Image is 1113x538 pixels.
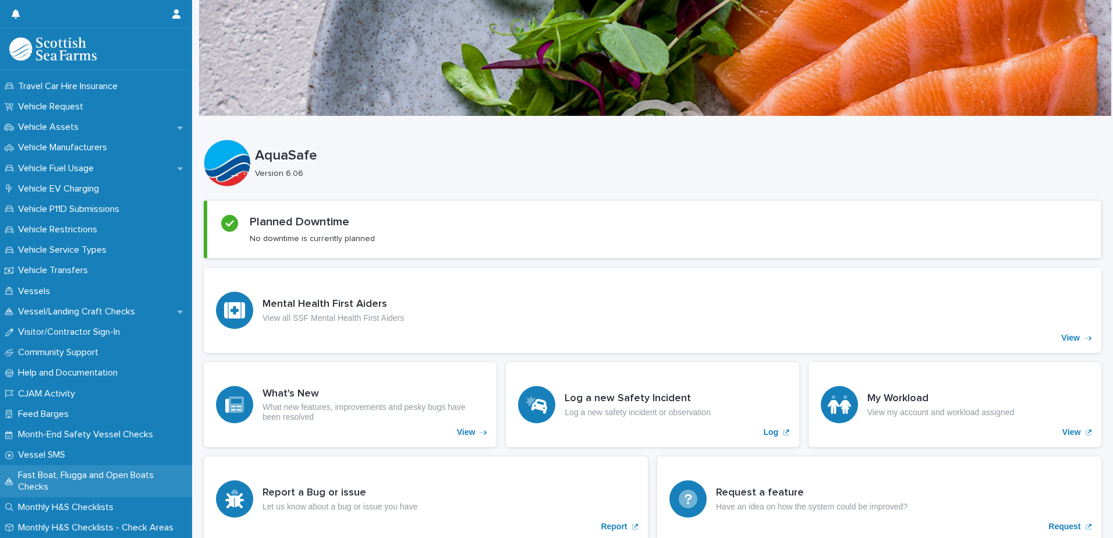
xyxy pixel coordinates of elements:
[565,392,711,405] h3: Log a new Safety Incident
[263,298,404,311] h3: Mental Health First Aiders
[601,522,627,532] p: Report
[13,429,162,440] p: Month-End Safety Vessel Checks
[506,362,799,447] a: Log
[13,470,192,492] p: Fast Boat, Flugga and Open Boats Checks
[204,268,1101,353] a: View
[1061,333,1080,343] p: View
[263,313,404,323] p: View all SSF Mental Health First Aiders
[13,306,144,317] p: Vessel/Landing Craft Checks
[13,204,129,215] p: Vehicle P11D Submissions
[13,409,78,420] p: Feed Barges
[13,183,108,194] p: Vehicle EV Charging
[250,233,375,244] p: No downtime is currently planned
[13,265,97,276] p: Vehicle Transfers
[250,215,349,229] h2: Planned Downtime
[867,408,1015,417] p: View my account and workload assigned
[263,402,484,422] p: What new features, improvements and pesky bugs have been resolved
[764,427,779,437] p: Log
[263,487,417,500] h3: Report a Bug or issue
[809,362,1101,447] a: View
[457,427,476,437] p: View
[13,327,129,338] p: Visitor/Contractor Sign-In
[255,169,1092,179] p: Version 6.06
[255,147,1097,164] p: AquaSafe
[13,245,116,256] p: Vehicle Service Types
[13,163,103,174] p: Vehicle Fuel Usage
[13,122,88,133] p: Vehicle Assets
[9,37,97,61] img: bPIBxiqnSb2ggTQWdOVV
[13,522,183,533] p: Monthly H&S Checklists - Check Areas
[204,362,497,447] a: View
[13,81,127,92] p: Travel Car Hire Insurance
[716,487,908,500] h3: Request a feature
[263,388,484,401] h3: What's New
[13,502,123,513] p: Monthly H&S Checklists
[565,408,711,417] p: Log a new safety incident or observation
[867,392,1015,405] h3: My Workload
[1048,522,1080,532] p: Request
[13,388,84,399] p: CJAM Activity
[13,347,108,358] p: Community Support
[13,367,127,378] p: Help and Documentation
[13,142,116,153] p: Vehicle Manufacturers
[13,224,107,235] p: Vehicle Restrictions
[1062,427,1081,437] p: View
[13,286,59,297] p: Vessels
[716,502,908,512] p: Have an idea on how the system could be improved?
[13,449,75,461] p: Vessel SMS
[263,502,417,512] p: Let us know about a bug or issue you have
[13,101,93,112] p: Vehicle Request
